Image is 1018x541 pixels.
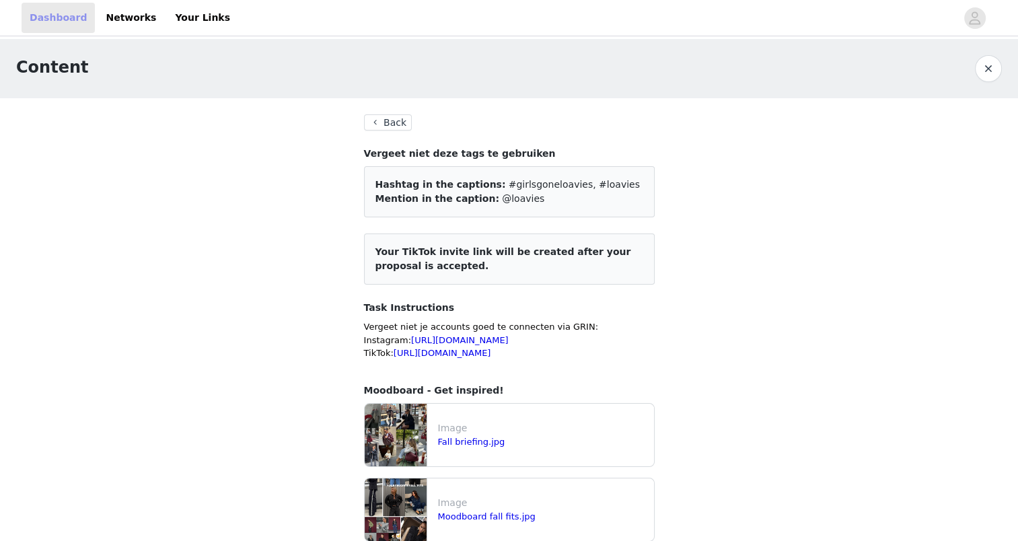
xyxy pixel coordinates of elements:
[364,320,655,334] p: Vergeet niet je accounts goed te connecten via GRIN:
[364,347,655,360] p: TikTok:
[438,496,649,510] p: Image
[364,147,655,161] h4: Vergeet niet deze tags te gebruiken
[375,193,499,204] span: Mention in the caption:
[375,246,631,271] span: Your TikTok invite link will be created after your proposal is accepted.
[438,421,649,435] p: Image
[502,193,544,204] span: @loavies
[438,437,505,447] a: Fall briefing.jpg
[411,335,509,345] a: [URL][DOMAIN_NAME]
[167,3,238,33] a: Your Links
[375,179,506,190] span: Hashtag in the captions:
[22,3,95,33] a: Dashboard
[364,114,412,131] button: Back
[364,384,655,398] h4: Moodboard - Get inspired!
[968,7,981,29] div: avatar
[16,55,89,79] h1: Content
[365,404,427,466] img: file
[364,334,655,347] p: Instagram:
[438,511,536,521] a: Moodboard fall fits.jpg
[394,348,491,358] a: [URL][DOMAIN_NAME]
[509,179,640,190] span: #girlsgoneloavies, #loavies
[365,478,427,541] img: file
[98,3,164,33] a: Networks
[364,301,655,315] h4: Task Instructions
